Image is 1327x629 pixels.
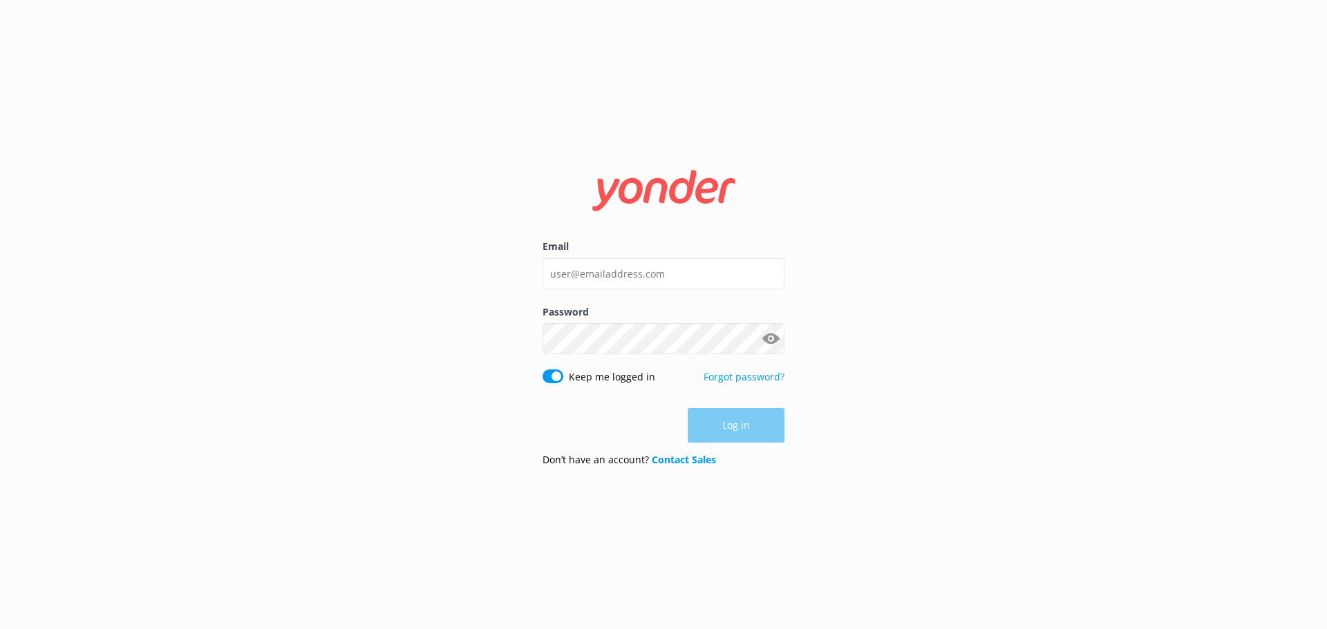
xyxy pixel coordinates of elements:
[569,369,655,385] label: Keep me logged in
[543,239,784,254] label: Email
[543,304,784,320] label: Password
[757,325,784,353] button: Show password
[704,370,784,383] a: Forgot password?
[652,453,716,466] a: Contact Sales
[543,452,716,467] p: Don’t have an account?
[543,258,784,289] input: user@emailaddress.com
